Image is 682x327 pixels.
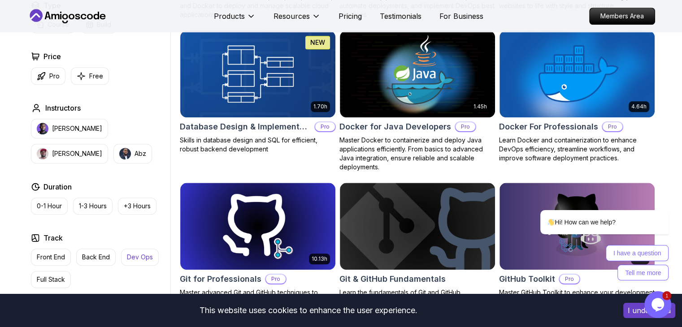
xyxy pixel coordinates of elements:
[499,30,655,163] a: Docker For Professionals card4.64hDocker For ProfessionalsProLearn Docker and containerization to...
[124,202,151,211] p: +3 Hours
[339,182,495,297] a: Git & GitHub Fundamentals cardGit & GitHub FundamentalsLearn the fundamentals of Git and GitHub.
[499,120,598,133] h2: Docker For Professionals
[43,181,72,192] h2: Duration
[631,103,647,110] p: 4.64h
[340,183,495,270] img: Git & GitHub Fundamentals card
[313,103,327,110] p: 1.70h
[214,11,256,29] button: Products
[73,198,113,215] button: 1-3 Hours
[310,38,325,47] p: NEW
[43,232,63,243] h2: Track
[180,30,335,117] img: Database Design & Implementation card
[623,303,675,318] button: Accept cookies
[127,253,153,262] p: Dev Ops
[31,198,68,215] button: 0-1 Hour
[274,11,321,29] button: Resources
[31,119,108,138] button: instructor img[PERSON_NAME]
[71,67,109,85] button: Free
[180,273,261,285] h2: Git for Professionals
[37,275,65,284] p: Full Stack
[121,249,159,266] button: Dev Ops
[512,140,673,287] iframe: chat widget
[52,149,102,158] p: [PERSON_NAME]
[603,122,622,131] p: Pro
[266,275,286,284] p: Pro
[339,30,495,172] a: Docker for Java Developers card1.45hDocker for Java DevelopersProMaster Docker to containerize an...
[644,291,673,318] iframe: chat widget
[180,182,336,315] a: Git for Professionals card10.13hGit for ProfessionalsProMaster advanced Git and GitHub techniques...
[135,149,146,158] p: Abz
[37,253,65,262] p: Front End
[180,30,336,154] a: Database Design & Implementation card1.70hNEWDatabase Design & ImplementationProSkills in databas...
[339,136,495,172] p: Master Docker to containerize and deploy Java applications efficiently. From basics to advanced J...
[456,122,475,131] p: Pro
[89,72,103,81] p: Free
[340,30,495,117] img: Docker for Java Developers card
[180,120,311,133] h2: Database Design & Implementation
[79,202,107,211] p: 1-3 Hours
[473,103,487,110] p: 1.45h
[589,8,655,25] a: Members Area
[43,51,61,62] h2: Price
[180,136,336,154] p: Skills in database design and SQL for efficient, robust backend development
[113,144,152,163] button: instructor imgAbz
[180,288,336,315] p: Master advanced Git and GitHub techniques to optimize your development workflow and collaboration...
[31,249,71,266] button: Front End
[82,253,110,262] p: Back End
[180,183,335,270] img: Git for Professionals card
[499,182,655,306] a: GitHub Toolkit card2.10hGitHub ToolkitProMaster GitHub Toolkit to enhance your development workfl...
[37,202,62,211] p: 0-1 Hour
[499,273,555,285] h2: GitHub Toolkit
[499,288,655,306] p: Master GitHub Toolkit to enhance your development workflow and collaboration efficiency.
[37,123,48,134] img: instructor img
[274,11,310,22] p: Resources
[31,144,108,163] button: instructor img[PERSON_NAME]
[315,122,335,131] p: Pro
[37,148,48,159] img: instructor img
[76,249,116,266] button: Back End
[500,30,655,117] img: Docker For Professionals card
[45,103,81,113] h2: Instructors
[118,198,156,215] button: +3 Hours
[214,11,245,22] p: Products
[339,288,495,297] p: Learn the fundamentals of Git and GitHub.
[49,72,60,81] p: Pro
[339,273,446,285] h2: Git & GitHub Fundamentals
[52,124,102,133] p: [PERSON_NAME]
[500,183,655,270] img: GitHub Toolkit card
[31,271,71,288] button: Full Stack
[499,136,655,163] p: Learn Docker and containerization to enhance DevOps efficiency, streamline workflows, and improve...
[339,120,451,133] h2: Docker for Java Developers
[439,11,483,22] a: For Business
[339,11,362,22] a: Pricing
[7,301,610,320] div: This website uses cookies to enhance the user experience.
[590,8,655,24] p: Members Area
[31,67,65,85] button: Pro
[380,11,421,22] a: Testimonials
[119,148,131,159] img: instructor img
[312,255,327,262] p: 10.13h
